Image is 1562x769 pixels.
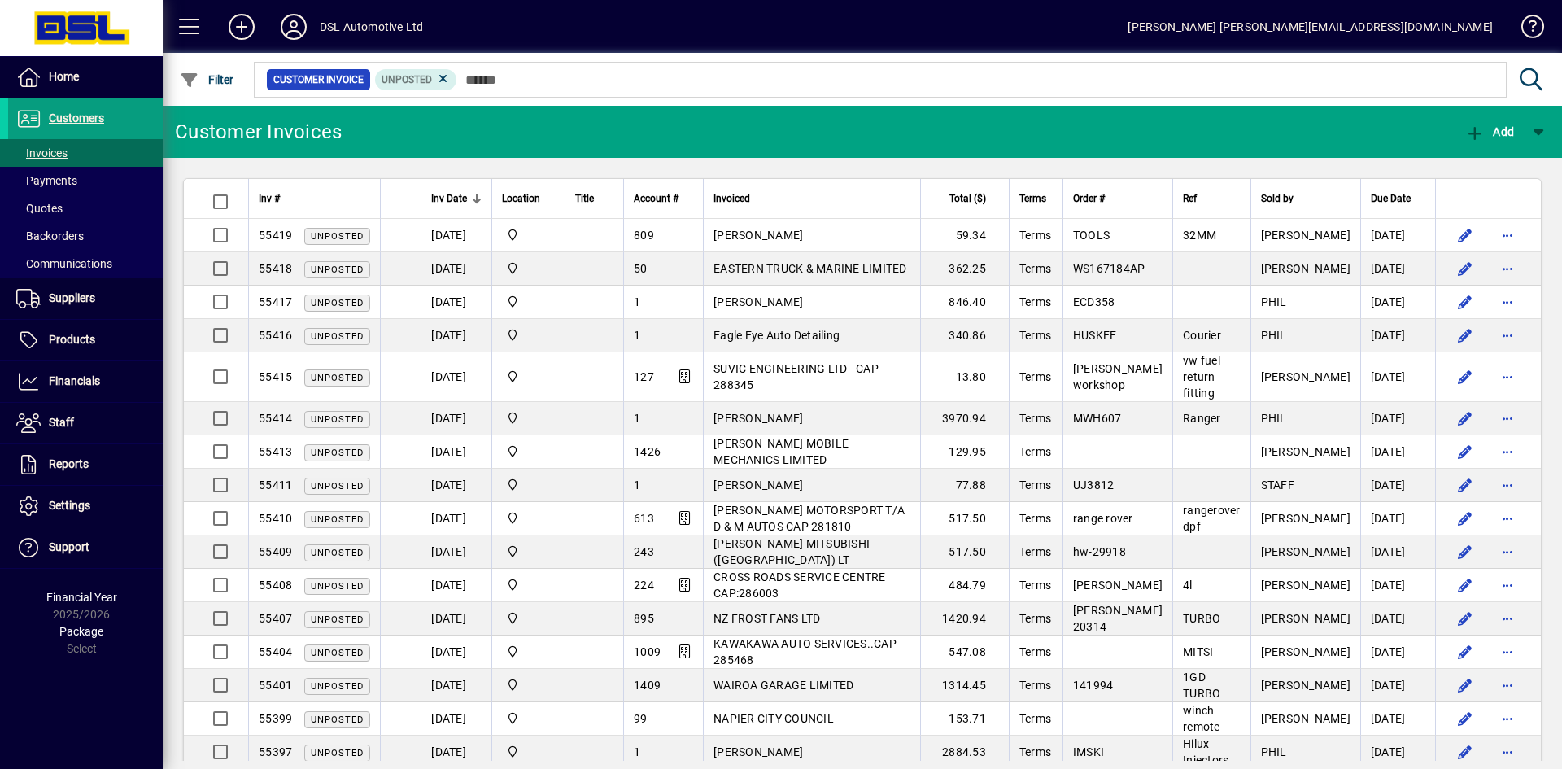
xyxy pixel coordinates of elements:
[16,202,63,215] span: Quotes
[1452,539,1478,565] button: Edit
[1183,704,1220,733] span: winch remote
[920,636,1009,669] td: 547.08
[320,14,423,40] div: DSL Automotive Ltd
[1494,639,1521,665] button: More options
[502,368,555,386] span: Central
[1465,125,1514,138] span: Add
[1019,579,1051,592] span: Terms
[1183,671,1220,700] span: 1GD TURBO
[1183,737,1228,767] span: Hilux Injectors
[1183,504,1241,533] span: rangerover dpf
[1452,405,1478,431] button: Edit
[1019,329,1051,342] span: Terms
[259,190,370,208] div: Inv #
[259,370,292,383] span: 55415
[713,504,905,533] span: [PERSON_NAME] MOTORSPORT T/A D & M AUTOS CAP 281810
[920,435,1009,469] td: 129.95
[1360,219,1435,252] td: [DATE]
[920,502,1009,535] td: 517.50
[8,222,163,250] a: Backorders
[1073,229,1110,242] span: TOOLS
[311,748,364,758] span: Unposted
[1452,364,1478,390] button: Edit
[1452,472,1478,498] button: Edit
[1452,289,1478,315] button: Edit
[311,481,364,492] span: Unposted
[1452,256,1478,282] button: Edit
[1360,636,1435,669] td: [DATE]
[1360,469,1435,502] td: [DATE]
[1073,604,1163,633] span: [PERSON_NAME] 20314
[1494,322,1521,348] button: More options
[1360,435,1435,469] td: [DATE]
[713,190,910,208] div: Invoiced
[920,402,1009,435] td: 3970.94
[1261,545,1350,558] span: [PERSON_NAME]
[1183,229,1216,242] span: 32MM
[713,478,803,492] span: [PERSON_NAME]
[1261,745,1287,758] span: PHIL
[1019,512,1051,525] span: Terms
[634,679,661,692] span: 1409
[259,262,292,275] span: 55418
[634,190,693,208] div: Account #
[49,416,74,429] span: Staff
[259,512,292,525] span: 55410
[1452,505,1478,531] button: Edit
[713,295,803,308] span: [PERSON_NAME]
[8,403,163,443] a: Staff
[502,190,540,208] span: Location
[421,636,491,669] td: [DATE]
[1360,602,1435,636] td: [DATE]
[16,146,68,159] span: Invoices
[8,527,163,568] a: Support
[1452,706,1478,732] button: Edit
[634,329,640,342] span: 1
[1452,605,1478,631] button: Edit
[8,361,163,402] a: Financials
[1494,539,1521,565] button: More options
[421,569,491,602] td: [DATE]
[634,712,648,725] span: 99
[713,229,803,242] span: [PERSON_NAME]
[920,219,1009,252] td: 59.34
[421,352,491,402] td: [DATE]
[382,74,432,85] span: Unposted
[1452,322,1478,348] button: Edit
[1494,739,1521,765] button: More options
[311,264,364,275] span: Unposted
[713,637,897,666] span: KAWAKAWA AUTO SERVICES..CAP 285468
[502,643,555,661] span: Central
[1073,579,1163,592] span: [PERSON_NAME]
[1261,295,1287,308] span: PHIL
[1494,222,1521,248] button: More options
[49,111,104,125] span: Customers
[920,702,1009,736] td: 153.71
[311,414,364,425] span: Unposted
[421,702,491,736] td: [DATE]
[634,370,654,383] span: 127
[1494,289,1521,315] button: More options
[1261,478,1294,492] span: STAFF
[1073,512,1133,525] span: range rover
[1360,319,1435,352] td: [DATE]
[502,743,555,761] span: Central
[920,736,1009,769] td: 2884.53
[421,402,491,435] td: [DATE]
[575,190,613,208] div: Title
[634,478,640,492] span: 1
[311,548,364,558] span: Unposted
[634,229,654,242] span: 809
[1360,286,1435,319] td: [DATE]
[259,229,292,242] span: 55419
[421,736,491,769] td: [DATE]
[1452,572,1478,598] button: Edit
[920,669,1009,702] td: 1314.45
[920,602,1009,636] td: 1420.94
[502,676,555,694] span: Central
[1494,256,1521,282] button: More options
[311,448,364,458] span: Unposted
[713,570,886,600] span: CROSS ROADS SERVICE CENTRE CAP:286003
[1360,669,1435,702] td: [DATE]
[1019,612,1051,625] span: Terms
